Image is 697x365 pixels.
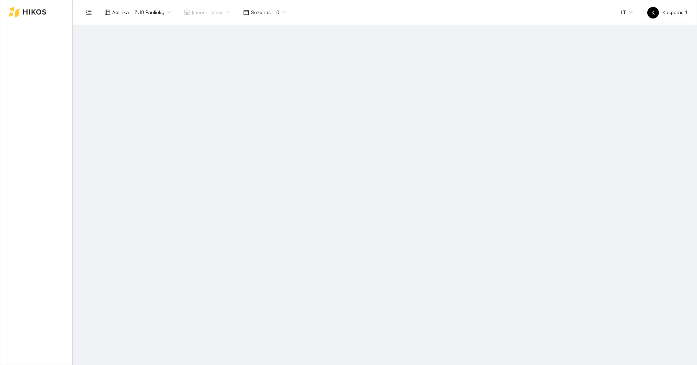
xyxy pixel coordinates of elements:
span: shop [184,9,190,15]
span: Įmonė : [192,8,207,16]
span: Aplinka : [112,8,130,16]
span: ŽŪB Pauliukų [134,7,171,18]
span: layout [105,9,110,15]
span: 0 [276,7,286,18]
span: menu-fold [85,9,92,16]
span: Sezonas : [251,8,272,16]
span: Visos [211,7,230,18]
button: menu-fold [81,5,96,20]
span: K [652,7,655,19]
span: LT [621,7,633,18]
span: Kasparas 1 [647,9,688,15]
span: calendar [243,9,249,15]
